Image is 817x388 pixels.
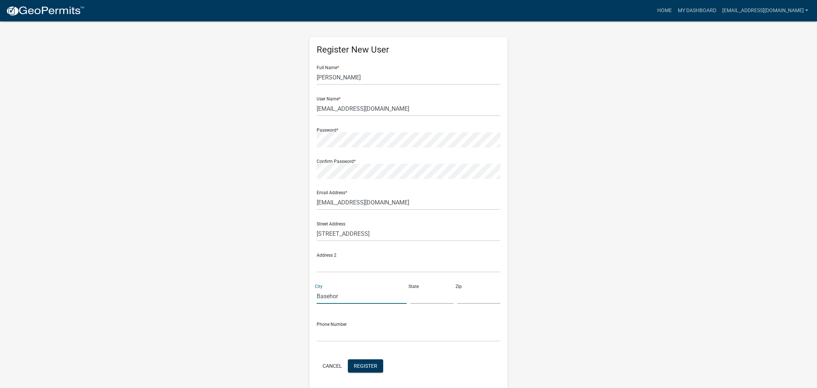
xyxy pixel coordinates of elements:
span: Register [354,363,377,369]
button: Register [348,359,383,373]
a: My Dashboard [675,4,719,18]
a: [EMAIL_ADDRESS][DOMAIN_NAME] [719,4,811,18]
h5: Register New User [317,45,500,55]
button: Cancel [317,359,348,373]
a: Home [654,4,675,18]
